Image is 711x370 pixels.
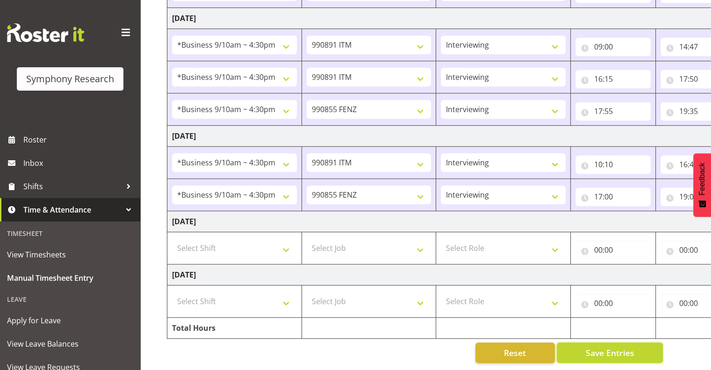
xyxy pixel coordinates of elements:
[23,179,122,193] span: Shifts
[2,332,138,356] a: View Leave Balances
[575,37,651,56] input: Click to select...
[167,318,302,339] td: Total Hours
[585,347,634,359] span: Save Entries
[2,224,138,243] div: Timesheet
[7,337,133,351] span: View Leave Balances
[575,241,651,259] input: Click to select...
[2,243,138,266] a: View Timesheets
[7,313,133,327] span: Apply for Leave
[23,156,136,170] span: Inbox
[575,102,651,121] input: Click to select...
[575,294,651,313] input: Click to select...
[693,153,711,217] button: Feedback - Show survey
[698,163,706,195] span: Feedback
[575,70,651,88] input: Click to select...
[2,290,138,309] div: Leave
[2,309,138,332] a: Apply for Leave
[7,248,133,262] span: View Timesheets
[23,133,136,147] span: Roster
[7,271,133,285] span: Manual Timesheet Entry
[26,72,114,86] div: Symphony Research
[557,342,663,363] button: Save Entries
[7,23,84,42] img: Rosterit website logo
[2,266,138,290] a: Manual Timesheet Entry
[575,155,651,174] input: Click to select...
[23,203,122,217] span: Time & Attendance
[504,347,526,359] span: Reset
[575,187,651,206] input: Click to select...
[475,342,555,363] button: Reset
